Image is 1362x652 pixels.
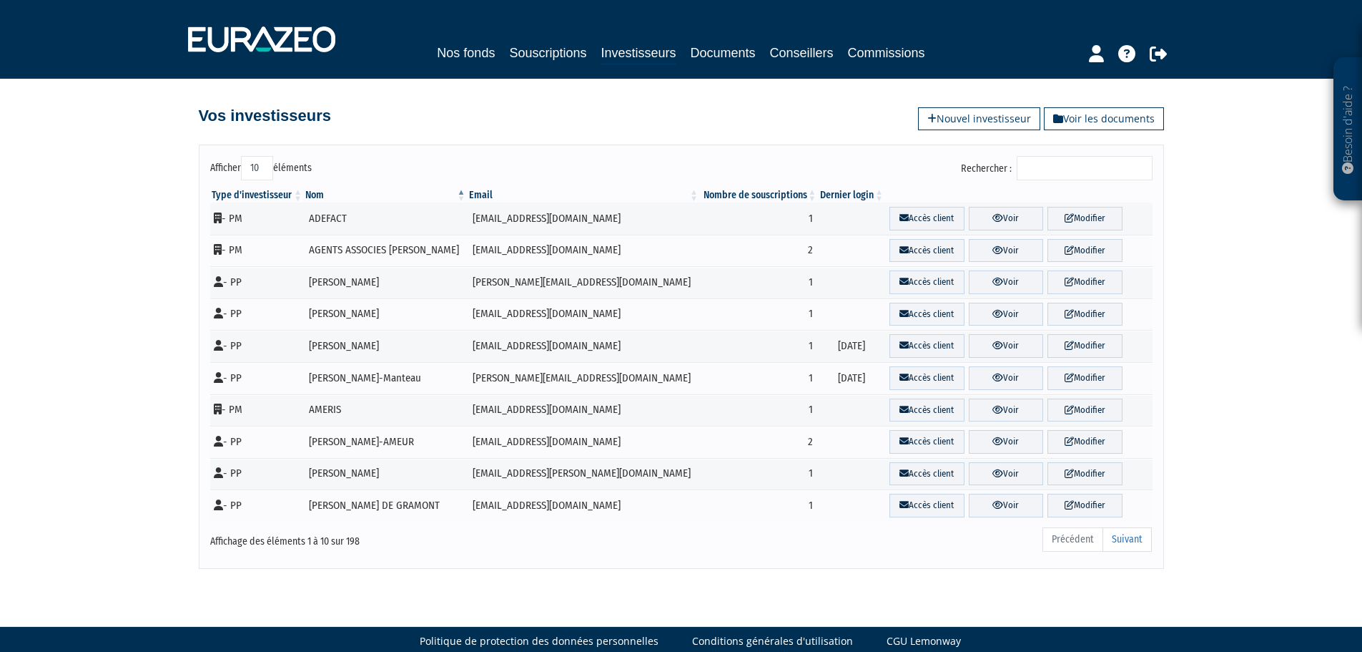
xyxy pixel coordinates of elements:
td: [PERSON_NAME] [304,266,468,298]
a: Nouvel investisseur [918,107,1040,130]
td: 2 [700,426,818,458]
a: Accès client [889,399,964,422]
a: Modifier [1047,366,1122,390]
a: Voir [969,334,1043,358]
a: Suivant [1102,527,1152,552]
a: Voir [969,399,1043,422]
th: Nombre de souscriptions : activer pour trier la colonne par ordre croissant [700,188,818,203]
a: Nos fonds [437,43,495,63]
td: 1 [700,203,818,235]
a: Modifier [1047,303,1122,326]
a: Conseillers [770,43,834,63]
td: AGENTS ASSOCIES [PERSON_NAME] [304,235,468,267]
a: Modifier [1047,462,1122,486]
a: Modifier [1047,239,1122,263]
td: [PERSON_NAME][EMAIL_ADDRESS][DOMAIN_NAME] [468,266,700,298]
td: 1 [700,490,818,522]
td: [DATE] [818,330,885,362]
td: [EMAIL_ADDRESS][DOMAIN_NAME] [468,490,700,522]
a: Modifier [1047,494,1122,517]
select: Afficheréléments [241,156,273,180]
a: Accès client [889,494,964,517]
a: Voir [969,303,1043,326]
td: - PP [210,266,305,298]
td: [PERSON_NAME] DE GRAMONT [304,490,468,522]
input: Rechercher : [1017,156,1153,180]
td: [EMAIL_ADDRESS][DOMAIN_NAME] [468,426,700,458]
td: [PERSON_NAME] [304,458,468,490]
td: [PERSON_NAME]-AMEUR [304,426,468,458]
a: Accès client [889,366,964,390]
a: Conditions générales d'utilisation [692,634,853,648]
a: Accès client [889,271,964,294]
a: Accès client [889,462,964,486]
a: Modifier [1047,271,1122,294]
td: [PERSON_NAME] [304,330,468,362]
td: - PM [210,394,305,427]
th: Dernier login : activer pour trier la colonne par ordre croissant [818,188,885,203]
a: Voir [969,494,1043,517]
td: ADEFACT [304,203,468,235]
td: [EMAIL_ADDRESS][DOMAIN_NAME] [468,298,700,331]
p: Besoin d'aide ? [1340,65,1356,194]
a: Documents [691,43,756,63]
td: [EMAIL_ADDRESS][PERSON_NAME][DOMAIN_NAME] [468,458,700,490]
a: Politique de protection des données personnelles [420,634,658,648]
a: Modifier [1047,334,1122,358]
td: [EMAIL_ADDRESS][DOMAIN_NAME] [468,203,700,235]
td: 1 [700,266,818,298]
td: - PM [210,235,305,267]
td: AMERIS [304,394,468,427]
a: Voir [969,239,1043,263]
img: 1732889491-logotype_eurazeo_blanc_rvb.png [188,26,335,52]
a: Voir [969,462,1043,486]
label: Afficher éléments [210,156,312,180]
a: Modifier [1047,430,1122,454]
a: Voir les documents [1044,107,1164,130]
td: [EMAIL_ADDRESS][DOMAIN_NAME] [468,235,700,267]
a: Voir [969,430,1043,454]
a: Investisseurs [601,43,676,65]
a: Modifier [1047,399,1122,422]
th: Type d'investisseur : activer pour trier la colonne par ordre croissant [210,188,305,203]
td: [PERSON_NAME] [304,298,468,331]
a: Accès client [889,334,964,358]
a: Voir [969,207,1043,230]
div: Affichage des éléments 1 à 10 sur 198 [210,526,591,549]
th: Email : activer pour trier la colonne par ordre croissant [468,188,700,203]
label: Rechercher : [961,156,1153,180]
a: Accès client [889,207,964,230]
td: - PP [210,362,305,394]
td: [DATE] [818,362,885,394]
a: Voir [969,271,1043,294]
a: Accès client [889,303,964,326]
td: 1 [700,362,818,394]
a: Voir [969,366,1043,390]
a: CGU Lemonway [887,634,961,648]
a: Modifier [1047,207,1122,230]
h4: Vos investisseurs [199,107,331,125]
td: - PM [210,203,305,235]
a: Accès client [889,430,964,454]
th: Nom : activer pour trier la colonne par ordre d&eacute;croissant [304,188,468,203]
td: - PP [210,298,305,331]
td: - PP [210,426,305,458]
td: - PP [210,490,305,522]
td: - PP [210,330,305,362]
a: Commissions [848,43,925,63]
td: 1 [700,330,818,362]
td: 2 [700,235,818,267]
td: 1 [700,458,818,490]
td: [PERSON_NAME]-Manteau [304,362,468,394]
a: Souscriptions [509,43,586,63]
th: &nbsp; [885,188,1152,203]
td: [EMAIL_ADDRESS][DOMAIN_NAME] [468,394,700,427]
td: 1 [700,394,818,427]
a: Accès client [889,239,964,263]
td: [EMAIL_ADDRESS][DOMAIN_NAME] [468,330,700,362]
td: [PERSON_NAME][EMAIL_ADDRESS][DOMAIN_NAME] [468,362,700,394]
td: - PP [210,458,305,490]
td: 1 [700,298,818,331]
